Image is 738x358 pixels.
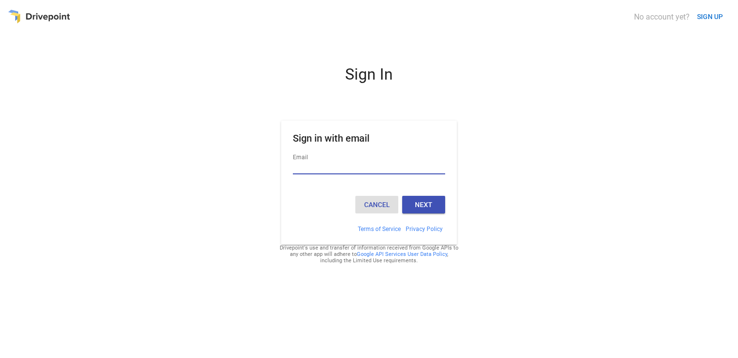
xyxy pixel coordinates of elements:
[279,245,459,264] div: Drivepoint's use and transfer of information received from Google APIs to any other app will adhe...
[355,196,398,213] button: Cancel
[357,251,447,257] a: Google API Services User Data Policy
[293,132,445,152] h1: Sign in with email
[634,12,690,21] div: No account yet?
[252,65,486,91] div: Sign In
[693,8,727,26] button: SIGN UP
[406,226,443,232] a: Privacy Policy
[402,196,445,213] button: Next
[358,226,401,232] a: Terms of Service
